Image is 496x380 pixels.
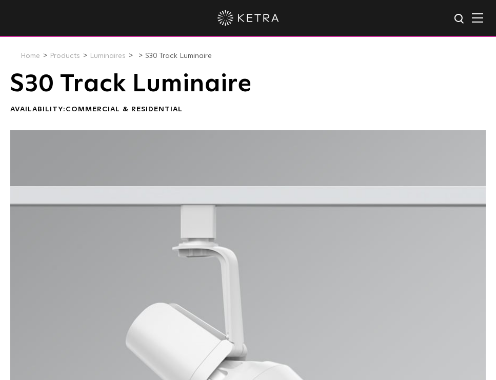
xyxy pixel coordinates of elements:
span: Commercial & Residential [66,106,183,113]
a: Home [21,52,40,59]
a: S30 Track Luminaire [145,52,212,59]
img: ketra-logo-2019-white [217,10,279,26]
a: Products [50,52,80,59]
img: search icon [453,13,466,26]
img: Hamburger%20Nav.svg [472,13,483,23]
a: Luminaires [90,52,126,59]
div: Availability: [10,105,486,115]
h1: S30 Track Luminaire [10,71,486,97]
